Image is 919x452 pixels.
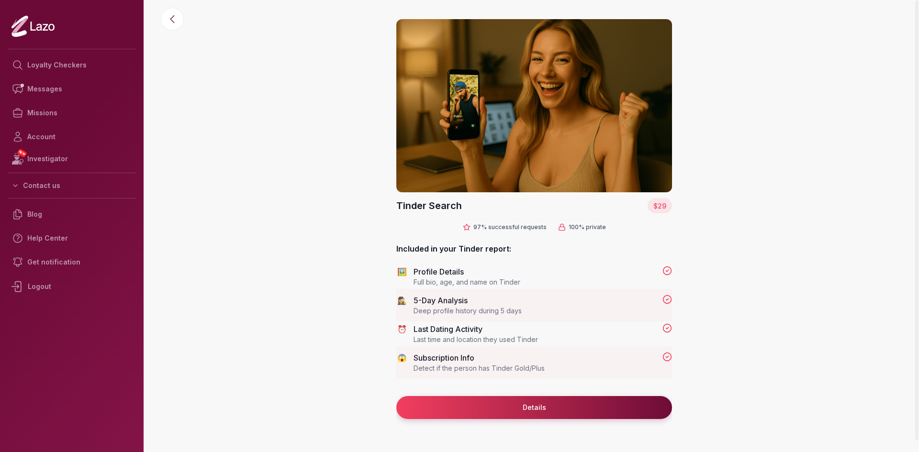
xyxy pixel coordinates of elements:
span: NEW [17,148,27,158]
a: Messages [8,77,136,101]
p: Last time and location they used Tinder [414,335,657,344]
p: Profile Details [414,266,657,277]
button: Contact us [8,177,136,194]
a: Blog [8,202,136,226]
p: Last Dating Activity [414,323,657,335]
h2: Included in your Tinder report: [396,243,672,254]
span: 97% successful requests [473,223,547,231]
div: ⏰ [396,323,408,335]
div: 🖼️ [396,266,408,277]
img: Tinder Search [396,19,672,192]
a: Loyalty Checkers [8,53,136,77]
div: Logout [8,274,136,299]
p: Tinder Search [396,199,462,212]
span: $29 [653,202,666,210]
a: Get notification [8,250,136,274]
a: Help Center [8,226,136,250]
a: Account [8,125,136,149]
p: Full bio, age, and name on Tinder [414,277,657,287]
button: Details [396,396,672,419]
span: 100% private [569,223,606,231]
a: NEWInvestigator [8,149,136,169]
a: Missions [8,101,136,125]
